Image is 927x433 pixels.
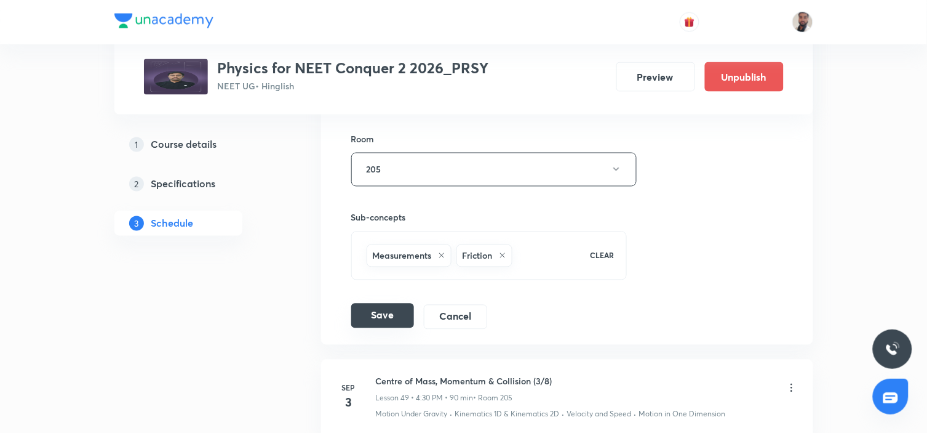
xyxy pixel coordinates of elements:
a: 1Course details [114,132,282,157]
p: Lesson 49 • 4:30 PM • 90 min [376,393,474,404]
p: 1 [129,137,144,152]
p: Motion in One Dimension [639,409,726,420]
a: Company Logo [114,14,213,31]
div: · [562,409,565,420]
a: 2Specifications [114,172,282,196]
button: 205 [351,153,637,187]
p: Velocity and Speed [567,409,632,420]
h6: Friction [463,249,493,262]
button: avatar [680,12,699,32]
img: Company Logo [114,14,213,28]
img: SHAHNAWAZ AHMAD [792,12,813,33]
h6: Sep [336,382,361,394]
h6: Measurements [373,249,432,262]
p: CLEAR [590,250,614,261]
h6: Centre of Mass, Momentum & Collision (3/8) [376,375,552,388]
p: Motion Under Gravity [376,409,448,420]
img: avatar [684,17,695,28]
p: 2 [129,177,144,192]
p: 3 [129,216,144,231]
button: Save [351,304,414,328]
p: NEET UG • Hinglish [218,79,489,92]
div: · [450,409,453,420]
button: Preview [616,62,695,92]
button: Cancel [424,305,487,330]
h5: Schedule [151,216,194,231]
h6: Sub-concepts [351,211,627,224]
h5: Course details [151,137,217,152]
p: • Room 205 [474,393,513,404]
h3: Physics for NEET Conquer 2 2026_PRSY [218,59,489,77]
button: Unpublish [705,62,784,92]
img: ttu [885,342,900,357]
h4: 3 [336,394,361,412]
div: · [634,409,637,420]
h6: Room [351,132,375,145]
p: Kinematics 1D & Kinematics 2D [455,409,560,420]
img: 9e013a94b15e4a5da6dbfe366d037f4b.jpg [144,59,208,95]
h5: Specifications [151,177,216,192]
